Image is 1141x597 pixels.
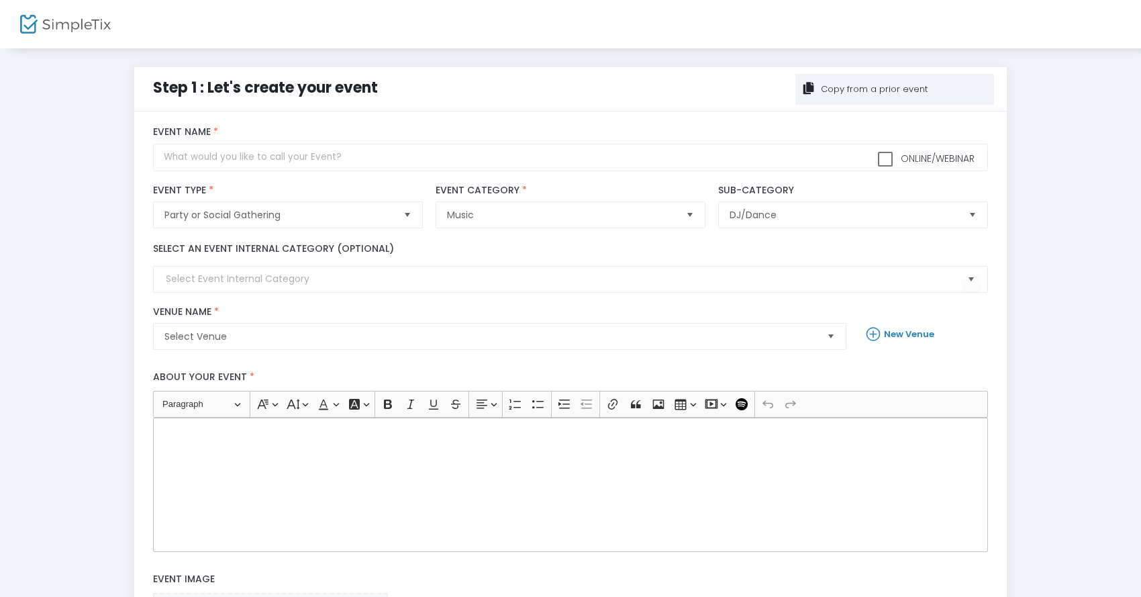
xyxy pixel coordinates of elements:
div: Rich Text Editor, main [153,418,987,552]
button: Select [963,202,982,228]
button: Select [822,324,840,349]
label: Sub-Category [718,185,987,197]
div: Copy from a prior event [819,83,928,96]
button: Select [681,202,699,228]
button: Select [398,202,417,228]
span: Step 1 : Let's create your event [153,77,378,98]
button: Select [962,266,981,293]
label: Event Category [436,185,705,197]
label: Event Name [153,126,987,138]
span: DJ/Dance [730,208,957,222]
label: About your event [147,363,995,391]
label: Event Type [153,185,422,197]
label: Select an event internal category (optional) [153,242,394,256]
span: Music [447,208,675,222]
span: Select Venue [164,330,816,343]
input: Select Event Internal Category [166,272,961,286]
b: New Venue [884,328,934,340]
input: What would you like to call your Event? [153,144,987,171]
label: Venue Name [153,306,846,318]
span: Party or Social Gathering [164,208,392,222]
button: Paragraph [156,394,247,415]
span: Event Image [153,572,215,586]
span: Online/Webinar [898,152,975,165]
div: Editor toolbar [153,391,987,418]
span: Paragraph [162,396,232,412]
